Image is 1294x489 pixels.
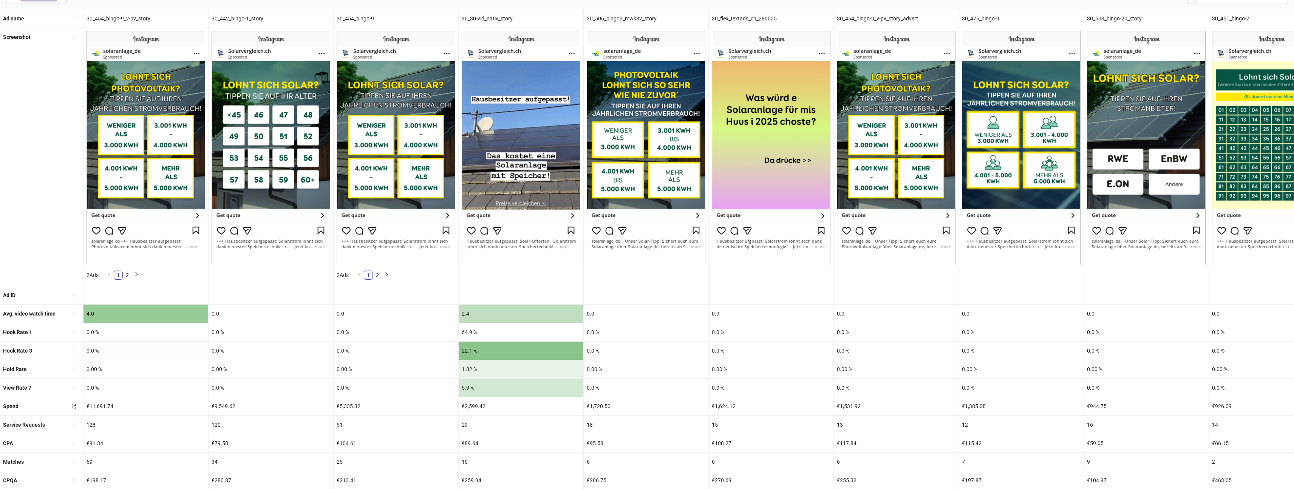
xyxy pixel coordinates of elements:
div: 29 [459,416,583,434]
span: sort-ascending [71,16,77,21]
span: sort-ascending [71,385,77,390]
div: €5,335.32 [334,397,458,415]
span: left [107,272,111,277]
span: sort-ascending [71,329,77,334]
div: €11,691.74 [83,397,208,415]
div: 0.0 [334,305,458,323]
div: 0.0 % [83,323,208,341]
span: left [357,272,362,277]
button: left [105,271,114,280]
div: 30_442_bingo-1_story [209,9,333,28]
img: Screenshot 120225941591980238 [337,31,455,264]
div: 0.0 [1084,305,1209,323]
div: 0.0 % [334,342,458,360]
div: 34 [209,453,333,471]
img: Screenshot 120231219770890649 [1087,31,1206,264]
div: 0.0 % [334,379,458,397]
span: sort-ascending [71,292,77,297]
b: Screenshot [3,34,31,40]
span: 2 Ads [337,272,349,278]
div: 0.0 [834,305,959,323]
span: sort-ascending [71,459,77,464]
b: Hook Rate 3 [3,348,32,354]
b: CPA [3,440,13,446]
div: 0.0 [709,305,833,323]
div: €91.34 [83,434,208,452]
span: right [134,272,139,277]
div: 0.0 % [834,379,959,397]
b: CPQA [3,477,17,483]
span: right [384,272,389,277]
a: 2 [373,271,382,279]
a: 1 [364,271,373,279]
div: 4.0 [83,305,208,323]
div: 0.0 % [584,342,708,360]
div: €1,624.12 [709,397,833,415]
div: 0.00 % [709,360,833,378]
img: Screenshot 120231219770900649 [837,31,955,264]
b: Ad name [3,15,24,22]
div: 0.0 % [1084,342,1209,360]
span: sort-ascending [71,441,77,446]
img: Screenshot 120225940571290238 [462,31,580,264]
img: Screenshot 120231219771030649 [87,31,205,264]
div: 0.0 % [209,323,333,341]
div: 0.00 % [209,360,333,378]
img: Screenshot 120225940570960238 [212,31,330,264]
li: Previous Page [105,271,114,280]
div: 0.0 [209,305,333,323]
div: €1,385.08 [959,397,1084,415]
div: 0.0 % [334,323,458,341]
div: €944.75 [1084,397,1209,415]
div: 0.0 % [959,342,1084,360]
div: €95.58 [584,434,708,452]
button: right [132,271,141,280]
div: 30_454_bingo-9_v-pv_story [83,9,208,28]
img: Screenshot 120226055332970238 [712,31,830,264]
div: 25 [334,453,458,471]
img: Screenshot 120231220978790649 [587,31,705,264]
a: 2 [123,271,131,279]
div: 30_454_bingo-9 [334,9,458,28]
div: 30_30-vid_nativ_story [459,9,583,28]
li: Next Page [382,271,391,280]
div: 0.00 % [834,360,959,378]
div: 0.00 % [334,360,458,378]
div: 0.0 % [209,379,333,397]
b: Service Requests [3,422,45,428]
div: 0.0 % [834,323,959,341]
div: 10 [459,453,583,471]
div: €117.84 [834,434,959,452]
div: 0.0 [959,305,1084,323]
div: 51 [334,416,458,434]
div: 30_506_bingo9_mwk32_story [584,9,708,28]
a: 1 [114,271,122,279]
div: 0.0 % [83,379,208,397]
b: Matches [3,459,24,465]
span: sort-descending [71,404,77,409]
div: 128 [83,416,208,434]
div: 7 [959,453,1084,471]
div: 15 [709,416,833,434]
li: 1 [114,271,123,280]
div: 0.0 % [709,323,833,341]
div: 13 [834,416,959,434]
div: €108.27 [709,434,833,452]
span: sort-ascending [71,348,77,353]
div: 0.0 % [584,323,708,341]
li: 2 [123,271,132,280]
div: 0.0 % [584,379,708,397]
div: €89.64 [459,434,583,452]
b: Hold Rate [3,366,27,372]
li: Previous Page [355,271,364,280]
div: €104.61 [334,434,458,452]
div: 30_476_bingo-9 [959,9,1084,28]
div: 1.82 % [459,360,583,378]
span: sort-ascending [71,311,77,316]
div: 6 [834,453,959,471]
div: €9,549.62 [209,397,333,415]
div: 12 [959,416,1084,434]
b: View Rate 7 [3,385,31,391]
b: Avg. video watch time [3,311,56,317]
li: 1 [364,271,373,280]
